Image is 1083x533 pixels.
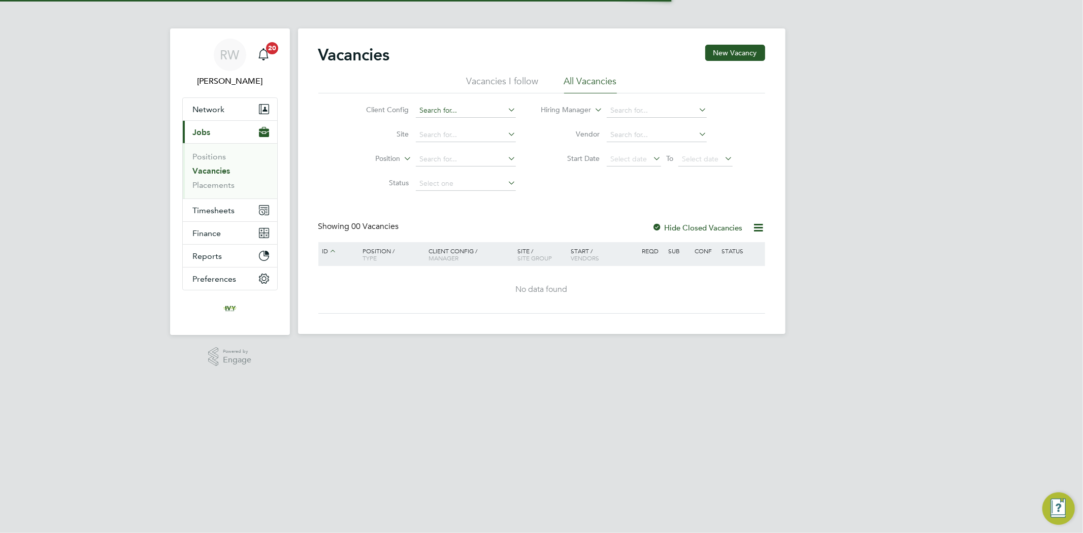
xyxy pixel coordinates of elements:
[223,356,251,364] span: Engage
[183,222,277,244] button: Finance
[182,75,278,87] span: Rob Winchle
[705,45,765,61] button: New Vacancy
[350,178,409,187] label: Status
[517,254,552,262] span: Site Group
[193,166,231,176] a: Vacancies
[352,221,399,231] span: 00 Vacancies
[193,152,226,161] a: Positions
[693,242,719,259] div: Conf
[639,242,666,259] div: Reqd
[719,242,763,259] div: Status
[182,39,278,87] a: RW[PERSON_NAME]
[350,129,409,139] label: Site
[320,284,764,295] div: No data found
[564,75,617,93] li: All Vacancies
[183,143,277,198] div: Jobs
[416,128,516,142] input: Search for...
[183,268,277,290] button: Preferences
[363,254,377,262] span: Type
[170,28,290,335] nav: Main navigation
[426,242,515,266] div: Client Config /
[193,180,235,190] a: Placements
[193,228,221,238] span: Finance
[318,221,401,232] div: Showing
[571,254,599,262] span: Vendors
[183,121,277,143] button: Jobs
[193,105,225,114] span: Network
[1042,492,1075,525] button: Engage Resource Center
[607,128,707,142] input: Search for...
[610,154,647,163] span: Select date
[355,242,426,266] div: Position /
[220,48,240,61] span: RW
[652,223,743,232] label: Hide Closed Vacancies
[568,242,639,266] div: Start /
[208,347,251,367] a: Powered byEngage
[533,105,591,115] label: Hiring Manager
[183,199,277,221] button: Timesheets
[223,347,251,356] span: Powered by
[416,104,516,118] input: Search for...
[429,254,458,262] span: Manager
[416,152,516,166] input: Search for...
[318,45,390,65] h2: Vacancies
[350,105,409,114] label: Client Config
[541,129,600,139] label: Vendor
[416,177,516,191] input: Select one
[193,274,237,284] span: Preferences
[193,206,235,215] span: Timesheets
[266,42,278,54] span: 20
[666,242,692,259] div: Sub
[541,154,600,163] label: Start Date
[222,301,238,317] img: ivyresourcegroup-logo-retina.png
[182,301,278,317] a: Go to home page
[467,75,539,93] li: Vacancies I follow
[320,242,355,260] div: ID
[183,245,277,267] button: Reports
[682,154,718,163] span: Select date
[183,98,277,120] button: Network
[342,154,400,164] label: Position
[193,251,222,261] span: Reports
[607,104,707,118] input: Search for...
[663,152,676,165] span: To
[253,39,274,71] a: 20
[515,242,568,266] div: Site /
[193,127,211,137] span: Jobs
